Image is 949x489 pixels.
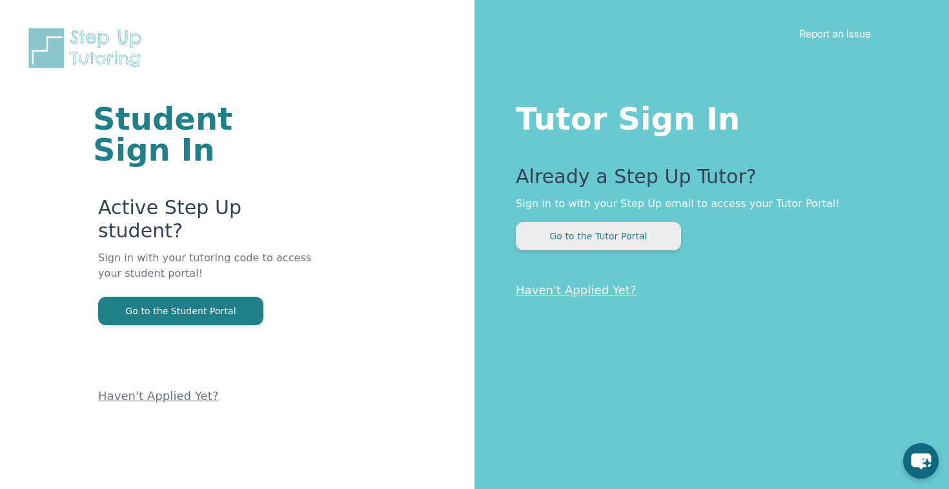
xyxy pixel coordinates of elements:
p: Sign in with your tutoring code to access your student portal! [98,250,320,297]
h1: Tutor Sign In [516,98,897,134]
h1: Student Sign In [93,103,320,165]
img: Step Up Tutoring horizontal logo [26,26,150,70]
a: Haven't Applied Yet? [516,283,637,297]
a: Go to the Tutor Portal [516,230,681,242]
a: Go to the Student Portal [98,304,263,317]
p: Already a Step Up Tutor? [516,165,897,196]
button: Go to the Tutor Portal [516,222,681,250]
a: Haven't Applied Yet? [98,389,219,403]
p: Active Step Up student? [98,196,320,250]
a: Report an Issue [799,27,871,40]
button: Go to the Student Portal [98,297,263,325]
p: Sign in to with your Step Up email to access your Tutor Portal! [516,196,897,212]
button: chat-button [903,443,939,479]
